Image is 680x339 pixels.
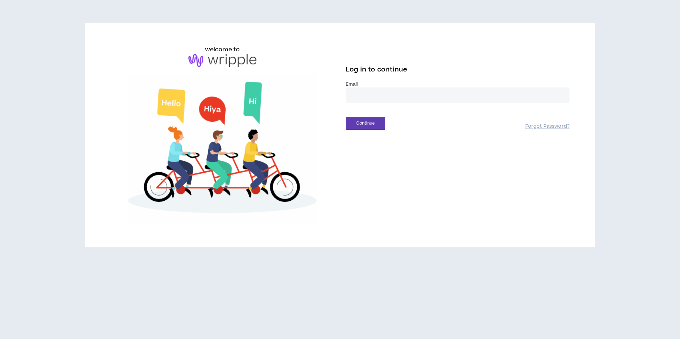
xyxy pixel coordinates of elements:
h6: welcome to [205,45,240,54]
span: Log in to continue [346,65,407,74]
button: Continue [346,117,385,130]
label: Email [346,81,569,87]
a: Forgot Password? [525,123,569,130]
img: logo-brand.png [188,54,256,67]
img: Welcome to Wripple [110,74,334,224]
